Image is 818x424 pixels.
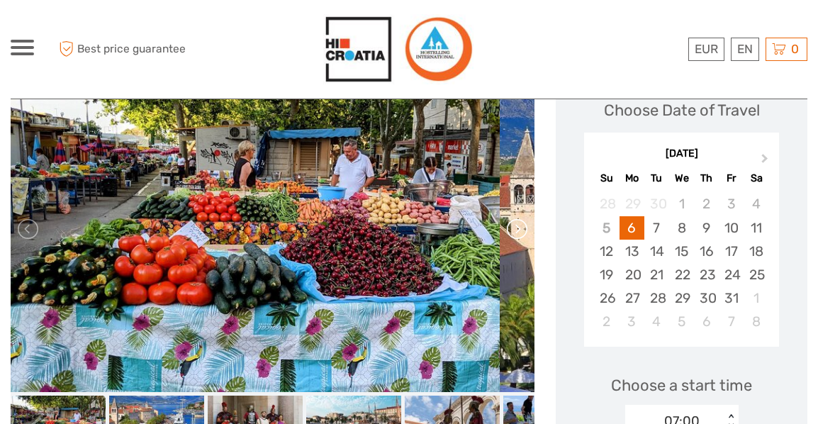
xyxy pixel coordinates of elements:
[744,169,768,188] div: Sa
[594,286,619,310] div: Choose Sunday, October 26th, 2025
[669,216,694,240] div: Choose Wednesday, October 8th, 2025
[644,240,669,263] div: Choose Tuesday, October 14th, 2025
[669,310,694,333] div: Choose Wednesday, November 5th, 2025
[744,192,768,216] div: Not available Saturday, October 4th, 2025
[594,240,619,263] div: Choose Sunday, October 12th, 2025
[594,192,619,216] div: Not available Sunday, September 28th, 2025
[719,310,744,333] div: Choose Friday, November 7th, 2025
[694,263,719,286] div: Choose Thursday, October 23rd, 2025
[11,66,500,393] img: 3eec12fc804b4dd1bb1df0fee9c70a9c_main_slider.jpg
[594,216,619,240] div: Not available Sunday, October 5th, 2025
[594,263,619,286] div: Choose Sunday, October 19th, 2025
[744,240,768,263] div: Choose Saturday, October 18th, 2025
[694,310,719,333] div: Choose Thursday, November 6th, 2025
[644,216,669,240] div: Choose Tuesday, October 7th, 2025
[719,286,744,310] div: Choose Friday, October 31st, 2025
[695,42,718,56] span: EUR
[669,263,694,286] div: Choose Wednesday, October 22nd, 2025
[55,38,210,61] span: Best price guarantee
[744,216,768,240] div: Choose Saturday, October 11th, 2025
[744,263,768,286] div: Choose Saturday, October 25th, 2025
[644,169,669,188] div: Tu
[611,374,752,396] span: Choose a start time
[719,169,744,188] div: Fr
[620,240,644,263] div: Choose Monday, October 13th, 2025
[620,192,644,216] div: Not available Monday, September 29th, 2025
[694,286,719,310] div: Choose Thursday, October 30th, 2025
[731,38,759,61] div: EN
[620,169,644,188] div: Mo
[588,192,774,333] div: month 2025-10
[719,240,744,263] div: Choose Friday, October 17th, 2025
[584,147,779,162] div: [DATE]
[669,192,694,216] div: Not available Wednesday, October 1st, 2025
[669,286,694,310] div: Choose Wednesday, October 29th, 2025
[744,310,768,333] div: Choose Saturday, November 8th, 2025
[644,310,669,333] div: Choose Tuesday, November 4th, 2025
[694,240,719,263] div: Choose Thursday, October 16th, 2025
[594,310,619,333] div: Choose Sunday, November 2nd, 2025
[323,14,473,84] img: 888-5733dce5-818b-4ada-984b-f0919fd9084a_logo_big.jpg
[744,286,768,310] div: Choose Saturday, November 1st, 2025
[620,310,644,333] div: Choose Monday, November 3rd, 2025
[719,216,744,240] div: Choose Friday, October 10th, 2025
[620,263,644,286] div: Choose Monday, October 20th, 2025
[644,192,669,216] div: Not available Tuesday, September 30th, 2025
[669,240,694,263] div: Choose Wednesday, October 15th, 2025
[644,263,669,286] div: Choose Tuesday, October 21st, 2025
[669,169,694,188] div: We
[604,99,760,121] div: Choose Date of Travel
[620,216,644,240] div: Choose Monday, October 6th, 2025
[755,150,778,173] button: Next Month
[719,263,744,286] div: Choose Friday, October 24th, 2025
[719,192,744,216] div: Not available Friday, October 3rd, 2025
[694,192,719,216] div: Not available Thursday, October 2nd, 2025
[694,169,719,188] div: Th
[620,286,644,310] div: Choose Monday, October 27th, 2025
[789,42,801,56] span: 0
[594,169,619,188] div: Su
[644,286,669,310] div: Choose Tuesday, October 28th, 2025
[694,216,719,240] div: Choose Thursday, October 9th, 2025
